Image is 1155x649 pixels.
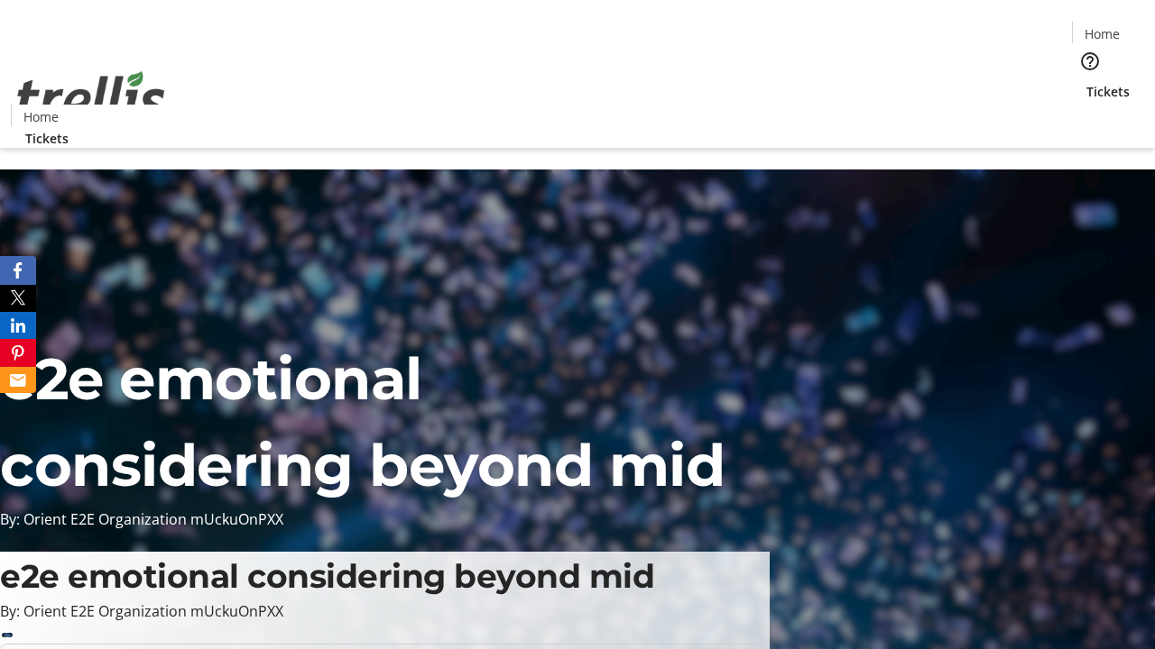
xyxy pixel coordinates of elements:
[11,129,83,148] a: Tickets
[1085,24,1120,43] span: Home
[12,107,69,126] a: Home
[1073,24,1131,43] a: Home
[25,129,69,148] span: Tickets
[1072,43,1108,79] button: Help
[1072,101,1108,137] button: Cart
[11,51,171,142] img: Orient E2E Organization mUckuOnPXX's Logo
[1086,82,1130,101] span: Tickets
[23,107,59,126] span: Home
[1072,82,1144,101] a: Tickets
